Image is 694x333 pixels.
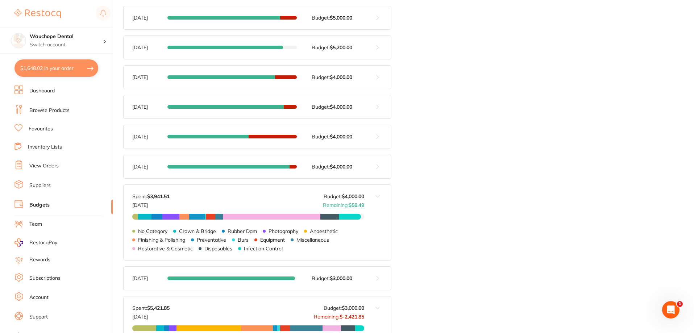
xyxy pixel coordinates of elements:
[312,134,352,140] p: Budget:
[342,305,364,311] strong: $3,000.00
[324,193,364,199] p: Budget:
[132,134,165,140] p: [DATE]
[30,33,103,40] h4: Wauchope Dental
[662,301,680,319] iframe: Intercom live chat
[132,104,165,110] p: [DATE]
[29,221,42,228] a: Team
[324,305,364,311] p: Budget:
[132,193,170,199] p: Spent:
[677,301,683,307] span: 1
[330,104,352,110] strong: $4,000.00
[132,74,165,80] p: [DATE]
[29,182,51,189] a: Suppliers
[28,143,62,151] a: Inventory Lists
[296,237,329,243] p: Miscellaneous
[204,246,232,251] p: Disposables
[312,15,352,21] p: Budget:
[330,74,352,80] strong: $4,000.00
[29,125,53,133] a: Favourites
[29,275,61,282] a: Subscriptions
[330,14,352,21] strong: $5,000.00
[260,237,285,243] p: Equipment
[147,305,170,311] strong: $5,421.85
[132,311,170,320] p: [DATE]
[330,275,352,282] strong: $3,000.00
[342,193,364,200] strong: $4,000.00
[14,238,23,247] img: RestocqPay
[330,44,352,51] strong: $5,200.00
[312,275,352,281] p: Budget:
[29,87,55,95] a: Dashboard
[14,59,98,77] button: $1,648.02 in your order
[138,228,167,234] p: No Category
[179,228,216,234] p: Crown & Bridge
[29,256,50,263] a: Rewards
[238,237,249,243] p: Burs
[330,163,352,170] strong: $4,000.00
[132,164,165,170] p: [DATE]
[29,239,57,246] span: RestocqPay
[138,237,185,243] p: Finishing & Polishing
[132,199,170,208] p: [DATE]
[312,164,352,170] p: Budget:
[330,133,352,140] strong: $4,000.00
[197,237,226,243] p: Preventative
[314,311,364,320] p: Remaining:
[312,104,352,110] p: Budget:
[132,275,165,281] p: [DATE]
[269,228,298,234] p: Photography
[29,162,59,170] a: View Orders
[11,33,26,48] img: Wauchope Dental
[340,313,364,320] strong: $-2,421.85
[312,45,352,50] p: Budget:
[14,9,61,18] img: Restocq Logo
[30,41,103,49] p: Switch account
[138,246,193,251] p: Restorative & Cosmetic
[29,107,70,114] a: Browse Products
[29,313,48,321] a: Support
[228,228,257,234] p: Rubber Dam
[14,5,61,22] a: Restocq Logo
[132,305,170,311] p: Spent:
[312,74,352,80] p: Budget:
[147,193,170,200] strong: $3,941.51
[29,294,49,301] a: Account
[244,246,283,251] p: Infection Control
[349,202,364,208] strong: $58.49
[310,228,338,234] p: Anaesthetic
[14,238,57,247] a: RestocqPay
[132,15,165,21] p: [DATE]
[132,45,165,50] p: [DATE]
[323,199,364,208] p: Remaining:
[29,201,50,209] a: Budgets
